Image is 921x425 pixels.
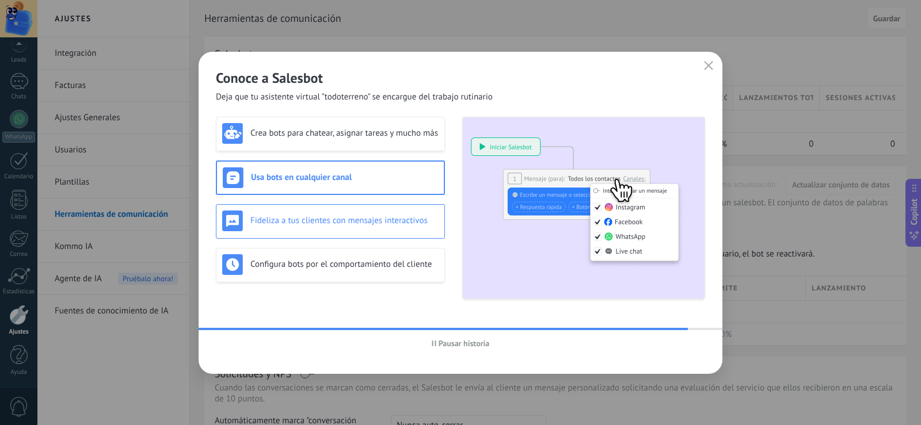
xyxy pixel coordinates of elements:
span: Pausar historia [439,339,490,347]
h3: Configura bots por el comportamiento del cliente [250,259,439,270]
h3: Crea bots para chatear, asignar tareas y mucho más [250,128,439,139]
h2: Conoce a Salesbot [216,69,705,87]
button: Pausar historia [427,335,495,352]
h3: Fideliza a tus clientes con mensajes interactivos [250,215,439,226]
h3: Usa bots en cualquier canal [251,172,438,183]
span: Deja que tu asistente virtual "todoterreno" se encargue del trabajo rutinario [216,91,493,103]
